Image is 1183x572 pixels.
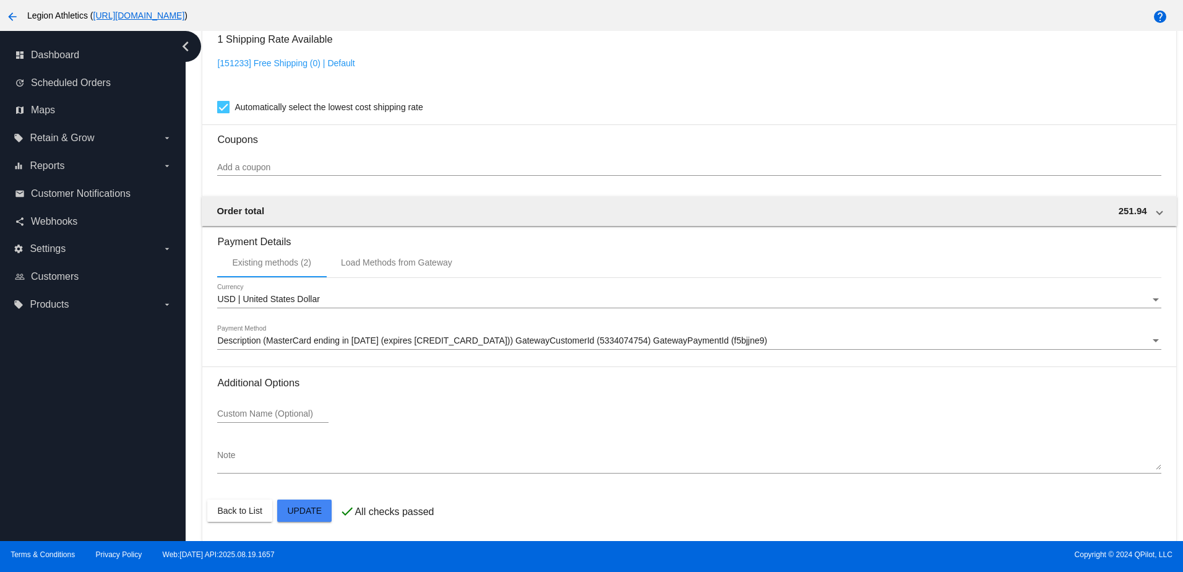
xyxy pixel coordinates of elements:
span: Description (MasterCard ending in [DATE] (expires [CREDIT_CARD_DATA])) GatewayCustomerId (5334074... [217,336,767,345]
mat-icon: check [340,504,355,519]
h3: Payment Details [217,227,1161,248]
div: Existing methods (2) [232,258,311,267]
span: Reports [30,160,64,171]
i: email [15,189,25,199]
a: Web:[DATE] API:2025.08.19.1657 [163,550,275,559]
mat-select: Payment Method [217,336,1161,346]
div: Load Methods from Gateway [341,258,452,267]
a: Privacy Policy [96,550,142,559]
i: equalizer [14,161,24,171]
span: Customers [31,271,79,282]
button: Update [277,500,332,522]
i: arrow_drop_down [162,161,172,171]
i: arrow_drop_down [162,244,172,254]
i: people_outline [15,272,25,282]
a: [URL][DOMAIN_NAME] [93,11,185,20]
button: Back to List [207,500,272,522]
i: local_offer [14,300,24,310]
mat-expansion-panel-header: Order total 251.94 [202,196,1176,226]
span: Update [287,506,322,516]
p: All checks passed [355,506,434,518]
h3: Coupons [217,124,1161,145]
h3: 1 Shipping Rate Available [217,26,332,53]
i: chevron_left [176,37,196,56]
a: email Customer Notifications [15,184,172,204]
span: Webhooks [31,216,77,227]
a: Terms & Conditions [11,550,75,559]
i: dashboard [15,50,25,60]
span: Customer Notifications [31,188,131,199]
a: update Scheduled Orders [15,73,172,93]
mat-icon: arrow_back [5,9,20,24]
span: Legion Athletics ( ) [27,11,187,20]
a: [151233] Free Shipping (0) | Default [217,58,355,68]
h3: Additional Options [217,377,1161,389]
span: Copyright © 2024 QPilot, LLC [602,550,1172,559]
span: 251.94 [1119,206,1147,216]
mat-select: Currency [217,295,1161,305]
span: Back to List [217,506,262,516]
input: Add a coupon [217,163,1161,173]
i: update [15,78,25,88]
input: Custom Name (Optional) [217,409,329,419]
a: people_outline Customers [15,267,172,287]
span: Order total [217,206,264,216]
span: Dashboard [31,50,79,61]
mat-icon: help [1153,9,1168,24]
span: Automatically select the lowest cost shipping rate [234,100,423,115]
span: Scheduled Orders [31,77,111,89]
i: map [15,105,25,115]
span: Products [30,299,69,310]
span: USD | United States Dollar [217,294,319,304]
i: arrow_drop_down [162,300,172,310]
i: share [15,217,25,227]
a: dashboard Dashboard [15,45,172,65]
span: Retain & Grow [30,132,94,144]
a: share Webhooks [15,212,172,232]
span: Maps [31,105,55,116]
span: Settings [30,243,66,254]
i: settings [14,244,24,254]
a: map Maps [15,100,172,120]
i: local_offer [14,133,24,143]
i: arrow_drop_down [162,133,172,143]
